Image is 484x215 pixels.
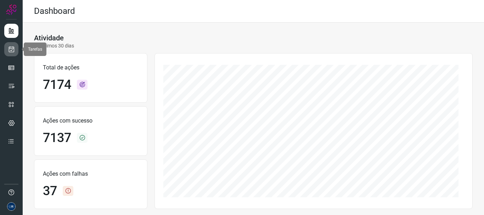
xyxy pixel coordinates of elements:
[43,77,71,92] h1: 7174
[34,6,75,16] h2: Dashboard
[7,202,16,211] img: d06bdf07e729e349525d8f0de7f5f473.png
[6,4,17,15] img: Logo
[34,42,74,50] p: Últimos 30 dias
[34,34,64,42] h3: Atividade
[43,170,139,178] p: Ações com falhas
[28,47,42,52] span: Tarefas
[43,63,139,72] p: Total de ações
[43,183,57,199] h1: 37
[43,117,139,125] p: Ações com sucesso
[43,130,71,146] h1: 7137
